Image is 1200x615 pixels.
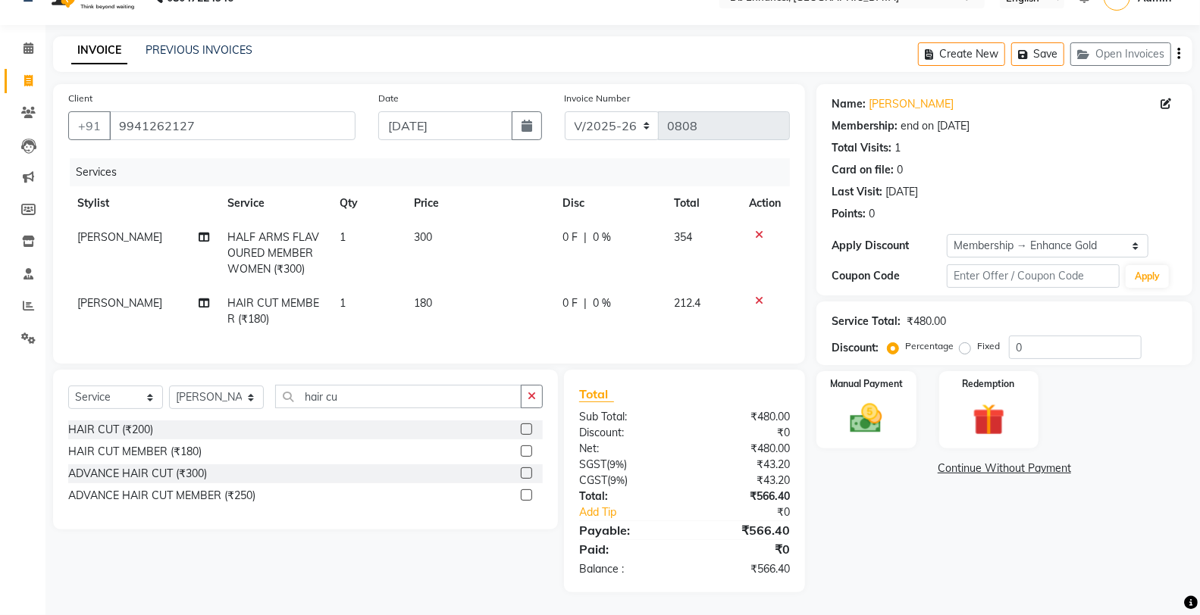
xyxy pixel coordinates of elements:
[68,488,255,504] div: ADVANCE HAIR CUT MEMBER (₹250)
[68,444,202,460] div: HAIR CUT MEMBER (₹180)
[685,425,801,441] div: ₹0
[579,457,606,471] span: SGST
[685,409,801,425] div: ₹480.00
[685,441,801,457] div: ₹480.00
[905,339,954,353] label: Percentage
[568,457,685,473] div: ( )
[963,377,1015,391] label: Redemption
[685,540,801,558] div: ₹0
[553,186,665,220] th: Disc
[68,111,111,140] button: +91
[840,400,892,437] img: _cash.svg
[1126,265,1169,288] button: Apply
[568,473,685,489] div: ( )
[227,230,319,276] span: HALF ARMS FLAVOURED MEMBER WOMEN (₹300)
[68,466,207,482] div: ADVANCE HAIR CUT (₹300)
[832,238,947,254] div: Apply Discount
[832,140,891,156] div: Total Visits:
[704,504,801,520] div: ₹0
[568,441,685,457] div: Net:
[218,186,331,220] th: Service
[1070,42,1171,66] button: Open Invoices
[71,37,127,64] a: INVOICE
[685,473,801,489] div: ₹43.20
[832,340,879,356] div: Discount:
[568,540,685,558] div: Paid:
[609,458,624,470] span: 9%
[68,422,153,438] div: HAIR CUT (₹200)
[674,296,700,310] span: 212.4
[405,186,553,220] th: Price
[832,268,947,284] div: Coupon Code
[830,377,903,391] label: Manual Payment
[579,473,607,487] span: CGST
[685,489,801,504] div: ₹566.40
[832,206,866,222] div: Points:
[584,295,587,311] span: |
[68,186,218,220] th: Stylist
[685,561,801,577] div: ₹566.40
[685,521,801,539] div: ₹566.40
[869,206,875,222] div: 0
[579,386,614,402] span: Total
[378,92,399,105] label: Date
[77,296,162,310] span: [PERSON_NAME]
[685,457,801,473] div: ₹43.20
[977,339,1000,353] label: Fixed
[331,186,405,220] th: Qty
[227,296,319,326] span: HAIR CUT MEMBER (₹180)
[1011,42,1064,66] button: Save
[895,140,901,156] div: 1
[68,92,92,105] label: Client
[568,521,685,539] div: Payable:
[568,489,685,504] div: Total:
[340,230,346,244] span: 1
[568,504,703,520] a: Add Tip
[907,314,946,329] div: ₹480.00
[610,474,625,486] span: 9%
[340,296,346,310] span: 1
[593,229,611,245] span: 0 %
[832,162,894,178] div: Card on file:
[568,561,685,577] div: Balance :
[740,186,790,220] th: Action
[832,96,866,112] div: Name:
[674,230,692,244] span: 354
[832,314,901,329] div: Service Total:
[901,118,970,134] div: end on [DATE]
[562,295,578,311] span: 0 F
[70,158,801,186] div: Services
[665,186,740,220] th: Total
[593,295,611,311] span: 0 %
[565,92,631,105] label: Invoice Number
[897,162,903,178] div: 0
[963,400,1015,439] img: _gift.svg
[414,296,432,310] span: 180
[832,118,898,134] div: Membership:
[947,264,1120,288] input: Enter Offer / Coupon Code
[918,42,1005,66] button: Create New
[832,184,882,200] div: Last Visit:
[869,96,954,112] a: [PERSON_NAME]
[568,409,685,425] div: Sub Total:
[414,230,432,244] span: 300
[275,385,522,408] input: Search or Scan
[584,229,587,245] span: |
[568,425,685,441] div: Discount:
[819,460,1189,476] a: Continue Without Payment
[562,229,578,245] span: 0 F
[885,184,918,200] div: [DATE]
[77,230,162,244] span: [PERSON_NAME]
[146,43,252,57] a: PREVIOUS INVOICES
[109,111,356,140] input: Search by Name/Mobile/Email/Code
